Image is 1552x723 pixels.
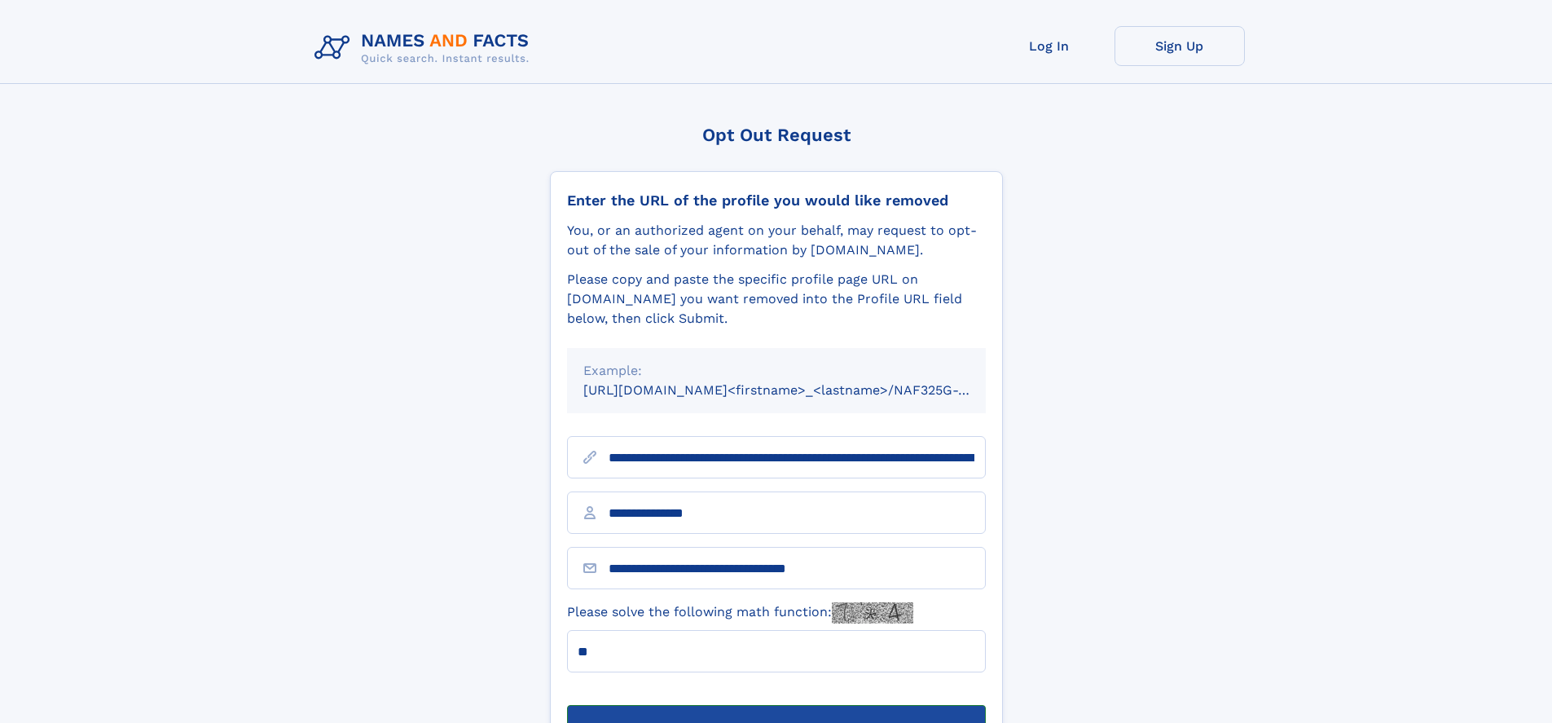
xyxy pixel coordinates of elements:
[550,125,1003,145] div: Opt Out Request
[567,221,986,260] div: You, or an authorized agent on your behalf, may request to opt-out of the sale of your informatio...
[583,361,969,381] div: Example:
[567,602,913,624] label: Please solve the following math function:
[567,270,986,328] div: Please copy and paste the specific profile page URL on [DOMAIN_NAME] you want removed into the Pr...
[984,26,1115,66] a: Log In
[567,192,986,209] div: Enter the URL of the profile you would like removed
[583,382,1017,398] small: [URL][DOMAIN_NAME]<firstname>_<lastname>/NAF325G-xxxxxxxx
[1115,26,1245,66] a: Sign Up
[308,26,543,70] img: Logo Names and Facts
